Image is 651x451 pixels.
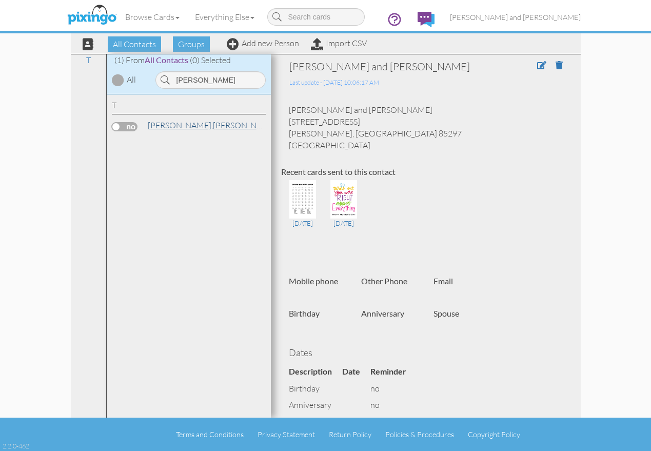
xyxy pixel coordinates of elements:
[311,38,367,48] a: Import CSV
[281,104,570,151] div: [PERSON_NAME] and [PERSON_NAME] [STREET_ADDRESS] [PERSON_NAME], [GEOGRAPHIC_DATA] 85297 [GEOGRAPH...
[468,430,520,439] a: Copyright Policy
[286,193,320,228] a: [DATE]
[361,276,407,286] strong: Other Phone
[267,8,365,26] input: Search cards
[190,55,231,65] span: (0) Selected
[65,3,119,28] img: pixingo logo
[370,380,417,397] td: no
[81,54,96,66] a: T
[330,180,357,219] img: 131157-1-1746201679558-797728f988a1e16b-qa.jpg
[289,348,563,358] h4: Dates
[127,74,136,86] div: All
[227,38,299,48] a: Add new Person
[289,308,320,318] strong: Birthday
[289,276,338,286] strong: Mobile phone
[418,12,435,27] img: comments.svg
[286,219,320,228] div: [DATE]
[173,36,210,52] span: Groups
[3,441,29,450] div: 2.2.0-462
[370,363,417,380] th: Reminder
[289,180,316,219] img: 132554-1-1749650927204-16ad091935a5ab0d-qa.jpg
[327,219,361,228] div: [DATE]
[289,79,379,86] span: Last update - [DATE] 10:06:17 AM
[385,430,454,439] a: Policies & Procedures
[450,13,581,22] span: [PERSON_NAME] and [PERSON_NAME]
[289,380,342,397] td: birthday
[289,60,504,74] div: [PERSON_NAME] and [PERSON_NAME]
[289,397,342,414] td: anniversary
[361,308,404,318] strong: Anniversary
[370,397,417,414] td: no
[327,193,361,228] a: [DATE]
[433,276,453,286] strong: Email
[281,167,396,177] strong: Recent cards sent to this contact
[145,55,188,65] span: All Contacts
[107,54,271,66] div: (1) From
[148,120,213,130] span: [PERSON_NAME],
[342,363,370,380] th: Date
[442,4,588,30] a: [PERSON_NAME] and [PERSON_NAME]
[187,4,262,30] a: Everything Else
[329,430,371,439] a: Return Policy
[117,4,187,30] a: Browse Cards
[176,430,244,439] a: Terms and Conditions
[147,119,278,131] a: [PERSON_NAME]
[258,430,315,439] a: Privacy Statement
[433,308,459,318] strong: Spouse
[112,100,266,114] div: T
[108,36,161,52] span: All Contacts
[289,363,342,380] th: Description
